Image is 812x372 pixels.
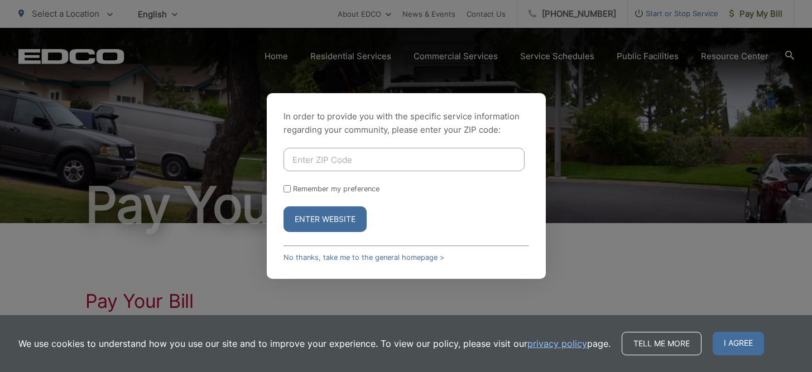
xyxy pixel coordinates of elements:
p: In order to provide you with the specific service information regarding your community, please en... [284,110,529,137]
button: Enter Website [284,206,367,232]
label: Remember my preference [293,185,379,193]
a: No thanks, take me to the general homepage > [284,253,444,262]
span: I agree [713,332,764,355]
p: We use cookies to understand how you use our site and to improve your experience. To view our pol... [18,337,611,350]
input: Enter ZIP Code [284,148,525,171]
a: privacy policy [527,337,587,350]
a: Tell me more [622,332,702,355]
